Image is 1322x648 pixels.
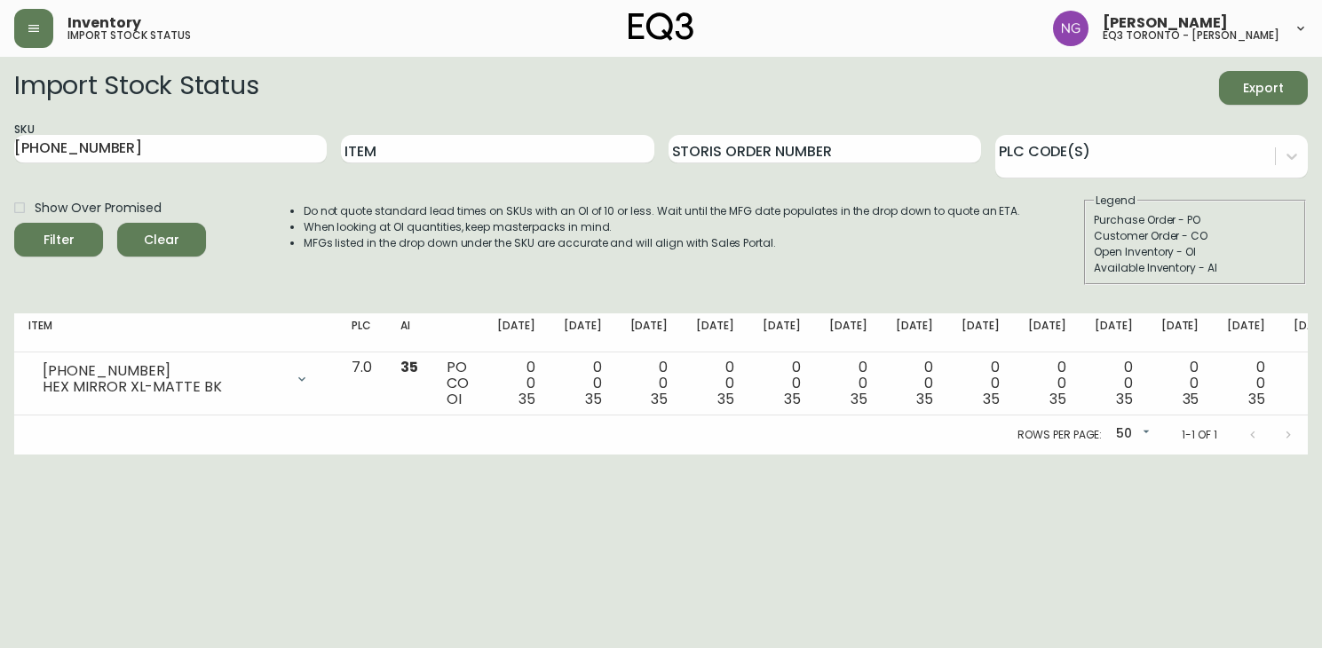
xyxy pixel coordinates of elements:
[1109,420,1153,449] div: 50
[682,313,748,352] th: [DATE]
[962,360,1000,407] div: 0 0
[983,389,1000,409] span: 35
[497,360,535,407] div: 0 0
[447,389,462,409] span: OI
[14,71,258,105] h2: Import Stock Status
[1094,260,1296,276] div: Available Inventory - AI
[1094,212,1296,228] div: Purchase Order - PO
[851,389,867,409] span: 35
[304,235,1021,251] li: MFGs listed in the drop down under the SKU are accurate and will align with Sales Portal.
[28,360,323,399] div: [PHONE_NUMBER]HEX MIRROR XL-MATTE BK
[1095,360,1133,407] div: 0 0
[14,313,337,352] th: Item
[519,389,535,409] span: 35
[829,360,867,407] div: 0 0
[304,203,1021,219] li: Do not quote standard lead times on SKUs with an OI of 10 or less. Wait until the MFG date popula...
[1049,389,1066,409] span: 35
[748,313,815,352] th: [DATE]
[896,360,934,407] div: 0 0
[1017,427,1102,443] p: Rows per page:
[44,229,75,251] div: Filter
[337,313,386,352] th: PLC
[1116,389,1133,409] span: 35
[1182,427,1217,443] p: 1-1 of 1
[630,360,669,407] div: 0 0
[1028,360,1066,407] div: 0 0
[1053,11,1088,46] img: e41bb40f50a406efe12576e11ba219ad
[616,313,683,352] th: [DATE]
[1227,360,1265,407] div: 0 0
[717,389,734,409] span: 35
[1161,360,1199,407] div: 0 0
[131,229,192,251] span: Clear
[337,352,386,415] td: 7.0
[35,199,162,217] span: Show Over Promised
[1183,389,1199,409] span: 35
[304,219,1021,235] li: When looking at OI quantities, keep masterpacks in mind.
[447,360,469,407] div: PO CO
[564,360,602,407] div: 0 0
[1094,244,1296,260] div: Open Inventory - OI
[67,30,191,41] h5: import stock status
[1094,193,1137,209] legend: Legend
[1248,389,1265,409] span: 35
[585,389,602,409] span: 35
[67,16,141,30] span: Inventory
[1233,77,1294,99] span: Export
[117,223,206,257] button: Clear
[763,360,801,407] div: 0 0
[1147,313,1214,352] th: [DATE]
[14,223,103,257] button: Filter
[1103,30,1279,41] h5: eq3 toronto - [PERSON_NAME]
[882,313,948,352] th: [DATE]
[916,389,933,409] span: 35
[784,389,801,409] span: 35
[400,357,418,377] span: 35
[1219,71,1308,105] button: Export
[483,313,550,352] th: [DATE]
[550,313,616,352] th: [DATE]
[386,313,432,352] th: AI
[651,389,668,409] span: 35
[1103,16,1228,30] span: [PERSON_NAME]
[1213,313,1279,352] th: [DATE]
[815,313,882,352] th: [DATE]
[1094,228,1296,244] div: Customer Order - CO
[696,360,734,407] div: 0 0
[43,363,284,379] div: [PHONE_NUMBER]
[1014,313,1081,352] th: [DATE]
[1081,313,1147,352] th: [DATE]
[629,12,694,41] img: logo
[947,313,1014,352] th: [DATE]
[43,379,284,395] div: HEX MIRROR XL-MATTE BK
